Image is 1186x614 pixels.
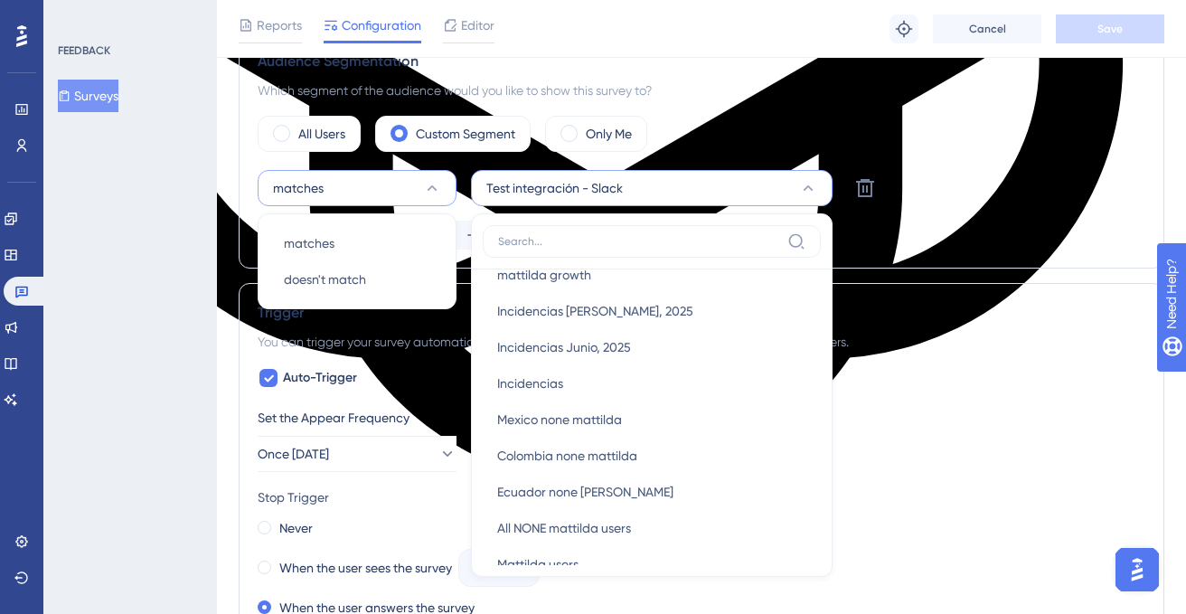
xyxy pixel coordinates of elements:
[586,123,632,145] label: Only Me
[483,365,821,401] button: Incidencias
[284,232,334,254] span: matches
[269,225,445,261] button: matches
[279,557,452,579] label: When the user sees the survey
[497,373,563,394] span: Incidencias
[486,177,623,199] span: Test integración - Slack
[273,177,324,199] span: matches
[497,481,673,503] span: Ecuador none [PERSON_NAME]
[933,14,1041,43] button: Cancel
[283,367,357,389] span: Auto-Trigger
[471,170,833,206] button: Test integración - Slack
[497,300,693,322] span: Incidencias [PERSON_NAME], 2025
[258,302,1145,324] div: Trigger
[483,257,821,293] button: mattilda growth
[1056,14,1164,43] button: Save
[483,293,821,329] button: Incidencias [PERSON_NAME], 2025
[58,80,118,112] button: Surveys
[497,336,631,358] span: Incidencias Junio, 2025
[258,436,457,472] button: Once [DATE]
[483,474,821,510] button: Ecuador none [PERSON_NAME]
[497,409,622,430] span: Mexico none mattilda
[258,331,1145,353] div: You can trigger your survey automatically when the target URL is visited, and/or use the custom t...
[497,445,637,467] span: Colombia none mattilda
[1097,22,1123,36] span: Save
[497,264,591,286] span: mattilda growth
[342,14,421,36] span: Configuration
[279,517,313,539] label: Never
[498,234,780,249] input: Search...
[497,553,579,575] span: Mattilda users
[416,123,515,145] label: Custom Segment
[497,517,631,539] span: All NONE mattilda users
[258,80,1145,101] div: Which segment of the audience would you like to show this survey to?
[258,486,1145,508] div: Stop Trigger
[969,22,1006,36] span: Cancel
[258,407,1145,429] div: Set the Appear Frequency
[298,123,345,145] label: All Users
[258,51,1145,72] div: Audience Segmentation
[483,510,821,546] button: All NONE mattilda users
[1110,543,1164,597] iframe: UserGuiding AI Assistant Launcher
[42,5,113,26] span: Need Help?
[483,329,821,365] button: Incidencias Junio, 2025
[284,269,366,290] span: doesn't match
[483,438,821,474] button: Colombia none mattilda
[258,443,329,465] span: Once [DATE]
[258,170,457,206] button: matches
[269,261,445,298] button: doesn't match
[58,43,110,58] div: FEEDBACK
[257,14,302,36] span: Reports
[483,401,821,438] button: Mexico none mattilda
[461,14,494,36] span: Editor
[483,546,821,582] button: Mattilda users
